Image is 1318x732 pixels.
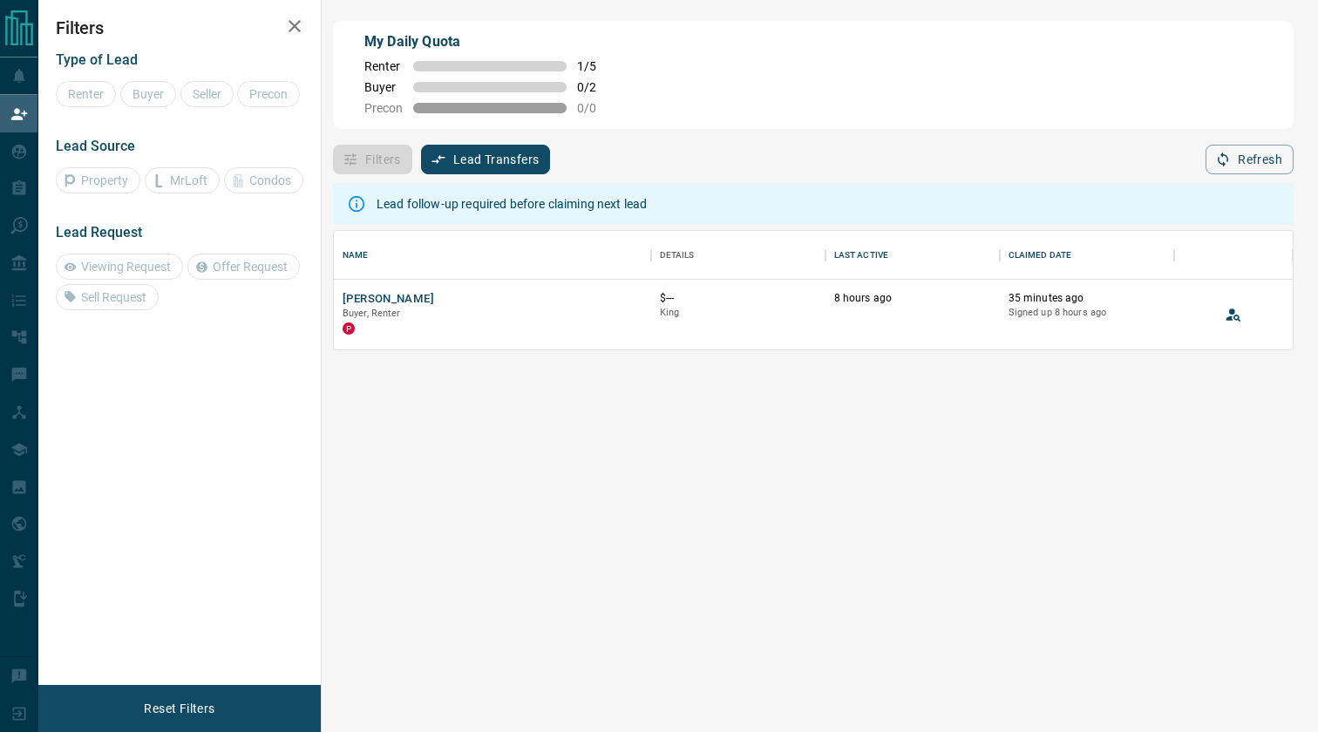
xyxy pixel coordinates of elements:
[421,145,551,174] button: Lead Transfers
[651,231,825,280] div: Details
[1009,306,1165,320] p: Signed up 8 hours ago
[56,224,142,241] span: Lead Request
[343,308,401,319] span: Buyer, Renter
[660,231,695,280] div: Details
[825,231,1000,280] div: Last Active
[364,31,615,52] p: My Daily Quota
[660,306,817,320] p: King
[343,231,369,280] div: Name
[834,291,991,306] p: 8 hours ago
[56,51,138,68] span: Type of Lead
[364,101,403,115] span: Precon
[1009,231,1072,280] div: Claimed Date
[132,694,226,723] button: Reset Filters
[1206,145,1294,174] button: Refresh
[343,291,434,308] button: [PERSON_NAME]
[1225,306,1242,323] svg: View Lead
[56,138,135,154] span: Lead Source
[343,322,355,335] div: property.ca
[577,80,615,94] span: 0 / 2
[577,59,615,73] span: 1 / 5
[364,80,403,94] span: Buyer
[364,59,403,73] span: Renter
[1220,302,1247,328] button: View Lead
[56,17,303,38] h2: Filters
[334,231,651,280] div: Name
[577,101,615,115] span: 0 / 0
[1009,291,1165,306] p: 35 minutes ago
[834,231,888,280] div: Last Active
[1000,231,1174,280] div: Claimed Date
[377,188,647,220] div: Lead follow-up required before claiming next lead
[660,291,817,306] p: $---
